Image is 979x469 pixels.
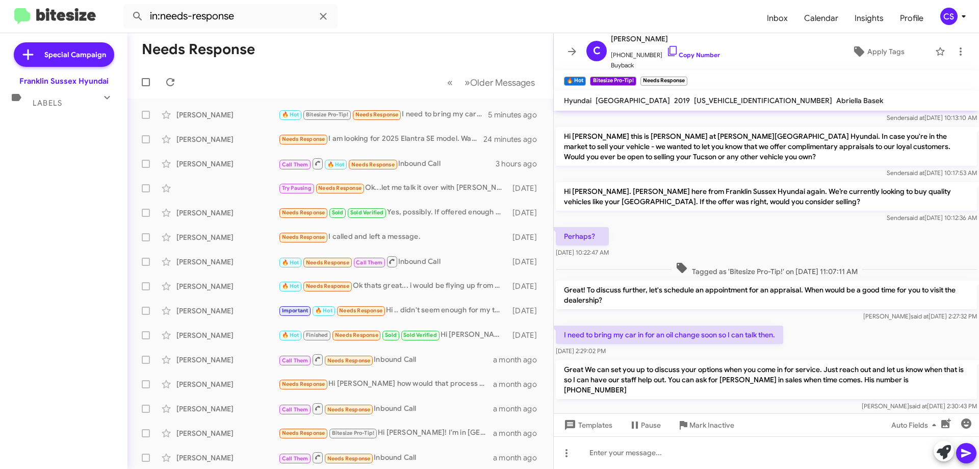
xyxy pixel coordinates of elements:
[315,307,332,314] span: 🔥 Hot
[332,430,374,436] span: Bitesize Pro-Tip!
[493,355,545,365] div: a month ago
[14,42,114,67] a: Special Campaign
[621,416,669,434] button: Pause
[484,134,545,144] div: 24 minutes ago
[278,207,507,218] div: Yes, possibly. If offered enough as u said and payments on new vehicle are less than what we have...
[891,416,940,434] span: Auto Fields
[282,136,325,142] span: Needs Response
[674,96,690,105] span: 2019
[846,4,892,33] a: Insights
[278,280,507,292] div: Ok thats great... i would be flying up from [US_STATE] for this so its important that it works ou...
[507,232,545,242] div: [DATE]
[932,8,968,25] button: CS
[176,404,278,414] div: [PERSON_NAME]
[282,430,325,436] span: Needs Response
[507,330,545,340] div: [DATE]
[176,134,278,144] div: [PERSON_NAME]
[306,332,328,338] span: Finished
[355,111,399,118] span: Needs Response
[556,127,977,166] p: Hi [PERSON_NAME] this is [PERSON_NAME] at [PERSON_NAME][GEOGRAPHIC_DATA] Hyundai. In case you're ...
[507,281,545,291] div: [DATE]
[556,182,977,211] p: Hi [PERSON_NAME]. [PERSON_NAME] here from Franklin Sussex Hyundai again. We’re currently looking ...
[306,111,348,118] span: Bitesize Pro-Tip!
[556,326,783,344] p: I need to bring my car in for an oil change soon so I can talk then.
[327,357,371,364] span: Needs Response
[470,77,535,88] span: Older Messages
[458,72,541,93] button: Next
[327,455,371,462] span: Needs Response
[759,4,796,33] a: Inbox
[335,332,378,338] span: Needs Response
[327,161,345,168] span: 🔥 Hot
[441,72,459,93] button: Previous
[672,262,862,277] span: Tagged as 'Bitesize Pro-Tip!' on [DATE] 11:07:11 AM
[883,416,948,434] button: Auto Fields
[911,312,929,320] span: said at
[562,416,612,434] span: Templates
[282,283,299,289] span: 🔥 Hot
[278,353,493,366] div: Inbound Call
[596,96,670,105] span: [GEOGRAPHIC_DATA]
[176,355,278,365] div: [PERSON_NAME]
[176,453,278,463] div: [PERSON_NAME]
[123,4,338,29] input: Search
[278,305,507,316] div: Hi .. didn't seem enough for my trade .. honestly another dealer offered me 48490 right off the b...
[887,214,977,221] span: Sender [DATE] 10:12:36 AM
[403,332,437,338] span: Sold Verified
[278,427,493,439] div: Hi [PERSON_NAME]! I'm in [GEOGRAPHIC_DATA] on [GEOGRAPHIC_DATA]. What's your quote on 2026 Ioniq ...
[278,231,507,243] div: I called and left a message.
[278,182,507,194] div: Ok...let me talk it over with [PERSON_NAME] will get back to you.
[327,406,371,413] span: Needs Response
[442,72,541,93] nav: Page navigation example
[142,41,255,58] h1: Needs Response
[356,259,382,266] span: Call Them
[282,307,308,314] span: Important
[590,77,636,86] small: Bitesize Pro-Tip!
[278,157,496,170] div: Inbound Call
[176,428,278,438] div: [PERSON_NAME]
[332,209,344,216] span: Sold
[176,232,278,242] div: [PERSON_NAME]
[907,214,924,221] span: said at
[176,257,278,267] div: [PERSON_NAME]
[465,76,470,89] span: »
[694,96,832,105] span: [US_VEHICLE_IDENTIFICATION_NUMBER]
[689,416,734,434] span: Mark Inactive
[887,169,977,177] span: Sender [DATE] 10:17:53 AM
[862,402,977,410] span: [PERSON_NAME] [DATE] 2:30:43 PM
[907,169,924,177] span: said at
[447,76,453,89] span: «
[282,406,308,413] span: Call Them
[278,451,493,464] div: Inbound Call
[507,183,545,193] div: [DATE]
[892,4,932,33] span: Profile
[493,453,545,463] div: a month ago
[385,332,397,338] span: Sold
[887,114,977,121] span: Sender [DATE] 10:13:10 AM
[282,381,325,387] span: Needs Response
[493,428,545,438] div: a month ago
[33,98,62,108] span: Labels
[44,50,106,60] span: Special Campaign
[306,283,349,289] span: Needs Response
[564,96,591,105] span: Hyundai
[278,402,493,415] div: Inbound Call
[488,110,545,120] div: 5 minutes ago
[556,347,606,355] span: [DATE] 2:29:02 PM
[641,416,661,434] span: Pause
[306,259,349,266] span: Needs Response
[496,159,545,169] div: 3 hours ago
[796,4,846,33] span: Calendar
[176,379,278,389] div: [PERSON_NAME]
[176,159,278,169] div: [PERSON_NAME]
[554,416,621,434] button: Templates
[507,306,545,316] div: [DATE]
[282,259,299,266] span: 🔥 Hot
[19,76,109,86] div: Franklin Sussex Hyundai
[282,357,308,364] span: Call Them
[278,109,488,120] div: I need to bring my car in for an oil change soon so I can talk then.
[339,307,382,314] span: Needs Response
[863,312,977,320] span: [PERSON_NAME] [DATE] 2:27:32 PM
[282,185,312,191] span: Try Pausing
[282,455,308,462] span: Call Them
